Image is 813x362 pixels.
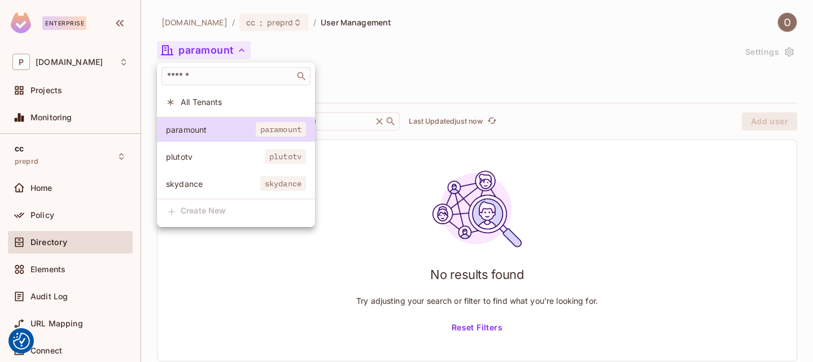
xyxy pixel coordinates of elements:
[166,151,265,162] span: plutotv
[157,172,315,196] div: Show only users with a role in this tenant: skydance
[256,122,306,137] span: paramount
[13,333,30,350] img: Revisit consent button
[265,149,306,164] span: plutotv
[166,124,256,135] span: paramount
[166,178,260,189] span: skydance
[260,176,306,191] span: skydance
[157,145,315,169] div: Show only users with a role in this tenant: plutotv
[13,333,30,350] button: Consent Preferences
[181,97,306,107] span: All Tenants
[157,117,315,142] div: Show only users with a role in this tenant: paramount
